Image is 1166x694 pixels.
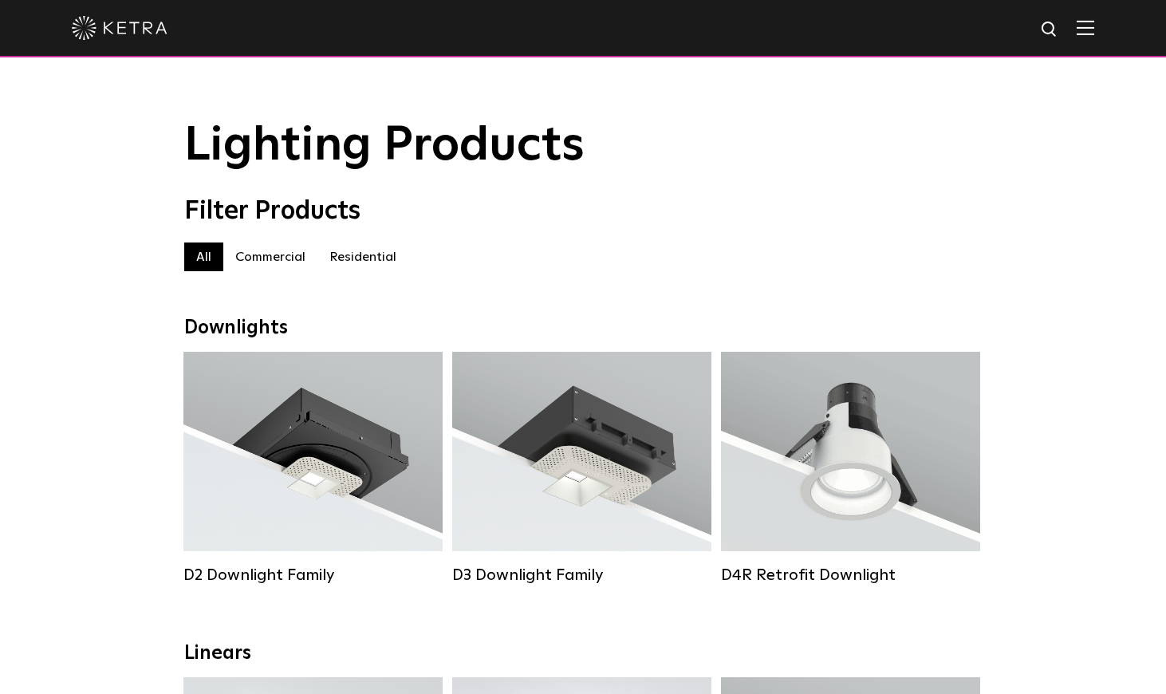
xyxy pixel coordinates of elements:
div: Filter Products [184,196,982,227]
img: search icon [1040,20,1060,40]
div: D2 Downlight Family [183,566,443,585]
a: D3 Downlight Family Lumen Output:700 / 900 / 1100Colors:White / Black / Silver / Bronze / Paintab... [452,352,711,589]
label: Commercial [223,243,317,271]
div: Linears [184,642,982,665]
img: ketra-logo-2019-white [72,16,167,40]
div: Downlights [184,317,982,340]
label: All [184,243,223,271]
a: D2 Downlight Family Lumen Output:1200Colors:White / Black / Gloss Black / Silver / Bronze / Silve... [183,352,443,589]
a: D4R Retrofit Downlight Lumen Output:800Colors:White / BlackBeam Angles:15° / 25° / 40° / 60°Watta... [721,352,980,589]
div: D3 Downlight Family [452,566,711,585]
label: Residential [317,243,408,271]
span: Lighting Products [184,122,585,170]
img: Hamburger%20Nav.svg [1077,20,1094,35]
div: D4R Retrofit Downlight [721,566,980,585]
